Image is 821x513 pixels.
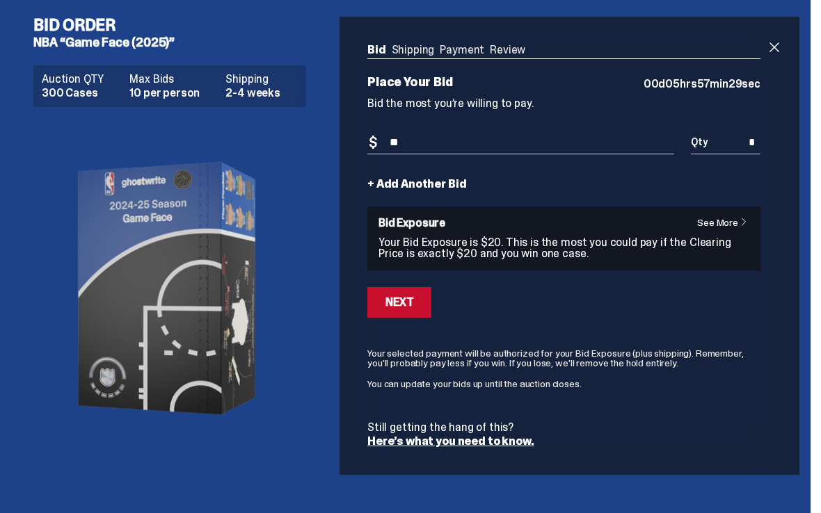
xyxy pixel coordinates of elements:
a: See More [697,218,755,227]
p: You can update your bids up until the auction closes. [367,379,760,389]
span: 57 [697,76,710,91]
a: Bid [367,42,386,57]
p: Place Your Bid [367,76,644,88]
p: Still getting the hang of this? [367,422,760,433]
dd: 10 per person [129,88,217,99]
a: Here’s what you need to know. [367,434,534,448]
span: 05 [665,76,680,91]
span: $ [369,136,377,149]
dd: 2-4 weeks [225,88,298,99]
dt: Auction QTY [42,74,121,85]
h5: NBA “Game Face (2025)” [33,36,317,49]
dt: Shipping [225,74,298,85]
h6: Bid Exposure [378,218,749,229]
p: Your Bid Exposure is $20. This is the most you could pay if the Clearing Price is exactly $20 and... [378,237,749,259]
span: 29 [728,76,742,91]
div: Next [385,297,413,308]
a: + Add Another Bid [367,179,466,190]
dd: 300 Cases [42,88,121,99]
dt: Max Bids [129,74,217,85]
p: Your selected payment will be authorized for your Bid Exposure (plus shipping). Remember, you’ll ... [367,348,760,368]
span: 00 [644,76,659,91]
p: d hrs min sec [644,79,760,90]
img: product image [33,118,306,459]
button: Next [367,287,431,318]
p: Bid the most you’re willing to pay. [367,98,760,109]
span: Qty [691,137,708,147]
h4: Bid Order [33,17,317,33]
